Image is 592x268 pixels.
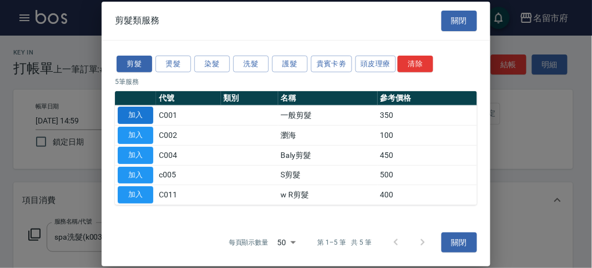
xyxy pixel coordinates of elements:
button: 加入 [118,127,153,144]
button: 加入 [118,107,153,124]
td: C002 [156,125,221,145]
p: 每頁顯示數量 [229,237,269,247]
td: 100 [378,125,477,145]
button: 加入 [118,147,153,164]
td: C001 [156,106,221,126]
td: S剪髮 [278,165,378,185]
td: 350 [378,106,477,126]
td: C011 [156,185,221,205]
th: 代號 [156,91,221,106]
th: 名稱 [278,91,378,106]
button: 頭皮理療 [355,55,397,72]
p: 5 筆服務 [115,77,477,87]
td: 400 [378,185,477,205]
button: 染髮 [194,55,230,72]
button: 清除 [398,55,433,72]
td: 一般剪髮 [278,106,378,126]
button: 護髮 [272,55,308,72]
button: 關閉 [442,11,477,31]
th: 參考價格 [378,91,477,106]
button: 剪髮 [117,55,152,72]
button: 加入 [118,166,153,183]
button: 燙髮 [155,55,191,72]
td: w R剪髮 [278,185,378,205]
td: 500 [378,165,477,185]
button: 貴賓卡劵 [311,55,352,72]
span: 剪髮類服務 [115,15,159,26]
th: 類別 [221,91,278,106]
button: 洗髮 [233,55,269,72]
td: c005 [156,165,221,185]
button: 關閉 [442,232,477,253]
p: 第 1–5 筆 共 5 筆 [318,237,372,247]
td: 瀏海 [278,125,378,145]
td: 450 [378,145,477,165]
td: C004 [156,145,221,165]
div: 50 [273,227,300,257]
button: 加入 [118,186,153,204]
td: Baly剪髮 [278,145,378,165]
